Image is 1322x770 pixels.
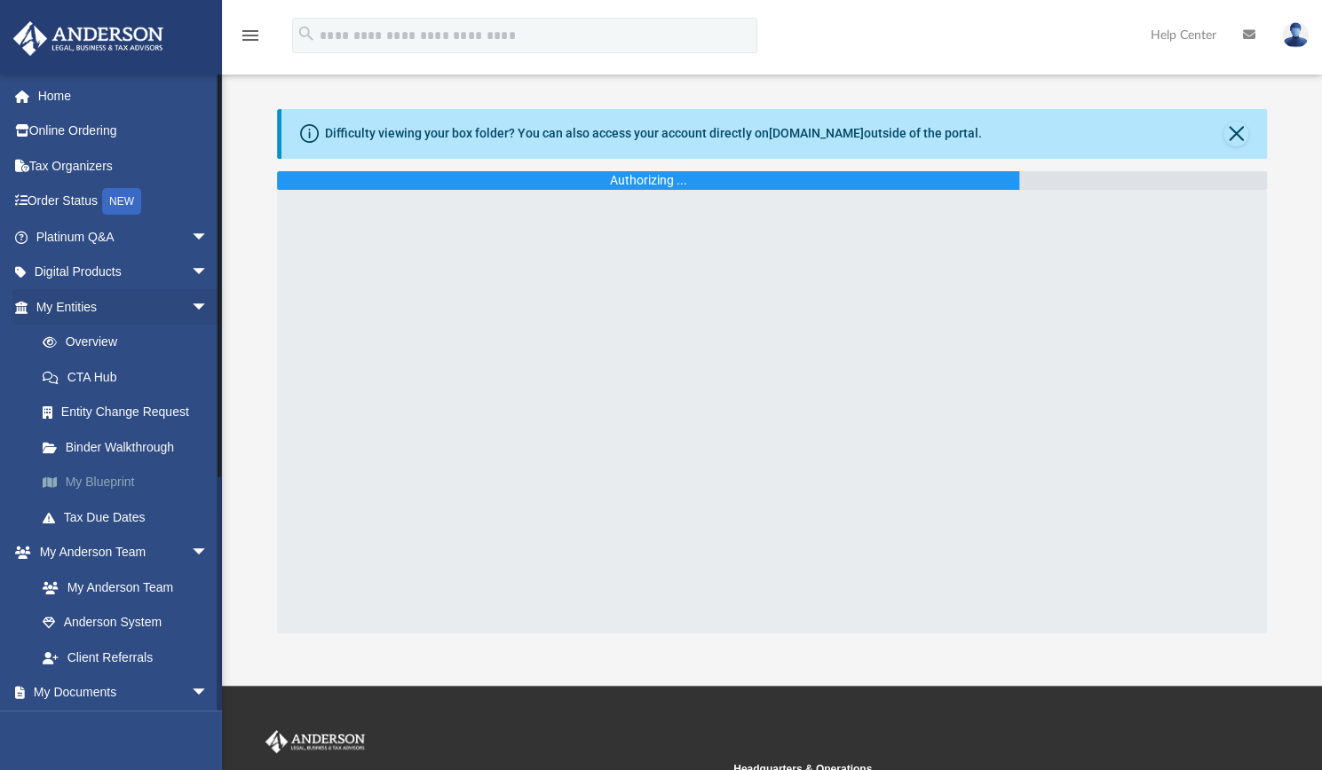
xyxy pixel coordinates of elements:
[191,675,226,711] span: arrow_drop_down
[12,114,235,149] a: Online Ordering
[191,535,226,571] span: arrow_drop_down
[25,710,218,745] a: Box
[262,730,368,753] img: Anderson Advisors Platinum Portal
[12,535,226,570] a: My Anderson Teamarrow_drop_down
[12,219,235,255] a: Platinum Q&Aarrow_drop_down
[325,124,982,143] div: Difficulty viewing your box folder? You can also access your account directly on outside of the p...
[25,640,226,675] a: Client Referrals
[1282,22,1309,48] img: User Pic
[25,325,235,360] a: Overview
[25,359,235,395] a: CTA Hub
[12,289,235,325] a: My Entitiesarrow_drop_down
[25,570,218,605] a: My Anderson Team
[191,219,226,255] span: arrow_drop_down
[25,395,235,430] a: Entity Change Request
[25,465,235,500] a: My Blueprint
[240,25,261,46] i: menu
[240,34,261,46] a: menu
[8,21,169,56] img: Anderson Advisors Platinum Portal
[12,184,235,220] a: Order StatusNEW
[297,24,316,43] i: search
[12,148,235,184] a: Tax Organizers
[769,126,864,140] a: [DOMAIN_NAME]
[12,78,235,114] a: Home
[25,499,235,535] a: Tax Due Dates
[25,605,226,640] a: Anderson System
[12,675,226,711] a: My Documentsarrow_drop_down
[191,289,226,326] span: arrow_drop_down
[610,171,687,190] div: Authorizing ...
[12,255,235,290] a: Digital Productsarrow_drop_down
[25,429,235,465] a: Binder Walkthrough
[102,188,141,215] div: NEW
[191,255,226,291] span: arrow_drop_down
[1223,122,1248,146] button: Close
